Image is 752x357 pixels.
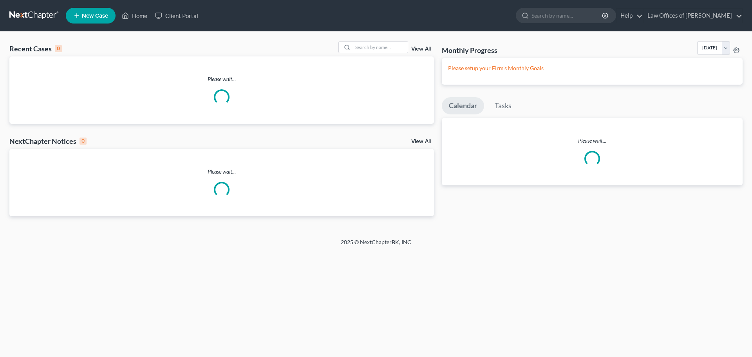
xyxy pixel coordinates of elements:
a: Help [616,9,643,23]
div: 0 [80,138,87,145]
div: 2025 © NextChapterBK, INC [153,238,599,252]
a: View All [411,139,431,144]
a: View All [411,46,431,52]
p: Please setup your Firm's Monthly Goals [448,64,736,72]
input: Search by name... [353,42,408,53]
a: Law Offices of [PERSON_NAME] [644,9,742,23]
div: 0 [55,45,62,52]
a: Calendar [442,97,484,114]
a: Client Portal [151,9,202,23]
a: Tasks [488,97,519,114]
span: New Case [82,13,108,19]
p: Please wait... [9,168,434,176]
p: Please wait... [9,75,434,83]
a: Home [118,9,151,23]
div: Recent Cases [9,44,62,53]
input: Search by name... [531,8,603,23]
h3: Monthly Progress [442,45,497,55]
p: Please wait... [442,137,743,145]
div: NextChapter Notices [9,136,87,146]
